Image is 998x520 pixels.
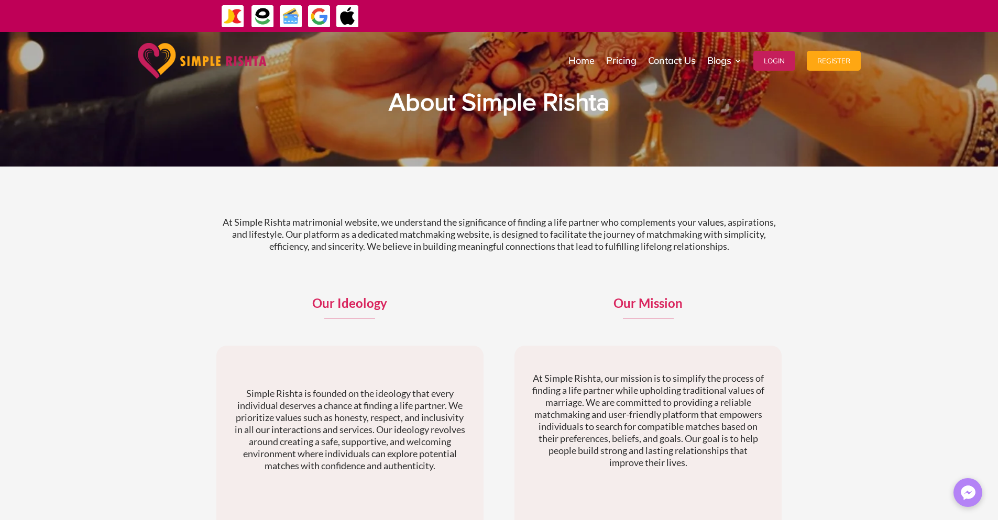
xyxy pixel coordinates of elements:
button: Login [753,51,795,71]
a: Home [568,35,595,87]
p: At Simple Rishta matrimonial website, we understand the significance of finding a life partner wh... [216,216,782,252]
a: Login [753,35,795,87]
img: Credit Cards [279,5,303,28]
a: Pricing [606,35,637,87]
img: Messenger [958,482,979,503]
img: EasyPaisa-icon [251,5,275,28]
img: GooglePay-icon [308,5,331,28]
a: Register [807,35,861,87]
a: Blogs [707,35,742,87]
button: Register [807,51,861,71]
a: Contact Us [648,35,696,87]
p: Our Ideology [216,297,484,309]
h1: About Simple Rishta [216,91,782,121]
p: Simple Rishta is founded on the ideology that every individual deserves a chance at finding a lif... [233,388,467,472]
p: Our Mission [514,297,782,309]
p: At Simple Rishta, our mission is to simplify the process of finding a life partner while upholdin... [531,372,765,469]
img: ApplePay-icon [336,5,359,28]
img: JazzCash-icon [221,5,245,28]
